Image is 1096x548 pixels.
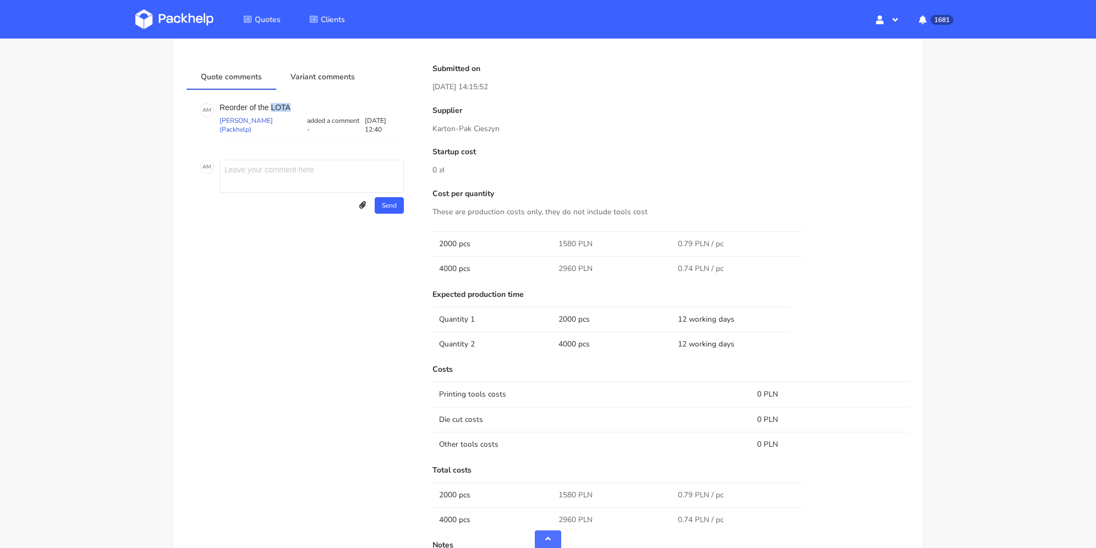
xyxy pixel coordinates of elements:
[432,64,909,73] p: Submitted on
[206,103,211,117] span: M
[750,382,909,406] td: 0 PLN
[432,256,552,281] td: 4000 pcs
[930,15,953,25] span: 1681
[432,466,909,475] p: Total costs
[678,263,724,274] span: 0.74 PLN / pc
[432,189,909,198] p: Cost per quantity
[671,332,791,356] td: 12 working days
[432,382,750,406] td: Printing tools costs
[365,116,404,134] p: [DATE] 12:40
[432,507,552,532] td: 4000 pcs
[552,307,671,332] td: 2000 pcs
[558,238,593,249] span: 1580 PLN
[202,103,206,117] span: A
[321,14,345,25] span: Clients
[135,9,213,29] img: Dashboard
[432,123,909,135] p: Karton-Pak Cieszyn
[432,81,909,93] p: [DATE] 14:15:52
[678,514,724,525] span: 0.74 PLN / pc
[750,407,909,432] td: 0 PLN
[432,432,750,457] td: Other tools costs
[558,263,593,274] span: 2960 PLN
[432,290,909,299] p: Expected production time
[432,307,552,332] td: Quantity 1
[750,432,909,457] td: 0 PLN
[202,160,206,174] span: A
[552,332,671,356] td: 4000 pcs
[558,514,593,525] span: 2960 PLN
[910,9,961,29] button: 1681
[678,490,724,501] span: 0.79 PLN / pc
[375,197,404,214] button: Send
[230,9,294,29] a: Quotes
[432,206,909,218] p: These are production costs only, they do not include tools cost
[432,365,909,374] p: Costs
[432,148,909,156] p: Startup cost
[432,482,552,507] td: 2000 pcs
[432,407,750,432] td: Die cut costs
[432,231,552,256] td: 2000 pcs
[276,64,369,89] a: Variant comments
[432,106,909,115] p: Supplier
[432,332,552,356] td: Quantity 2
[296,9,358,29] a: Clients
[220,103,404,112] p: Reorder of the LOTA
[305,116,365,134] p: added a comment -
[255,14,281,25] span: Quotes
[220,116,305,134] p: [PERSON_NAME] (Packhelp)
[432,164,909,176] p: 0 zł
[558,490,593,501] span: 1580 PLN
[671,307,791,332] td: 12 working days
[187,64,276,89] a: Quote comments
[678,238,724,249] span: 0.79 PLN / pc
[206,160,211,174] span: M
